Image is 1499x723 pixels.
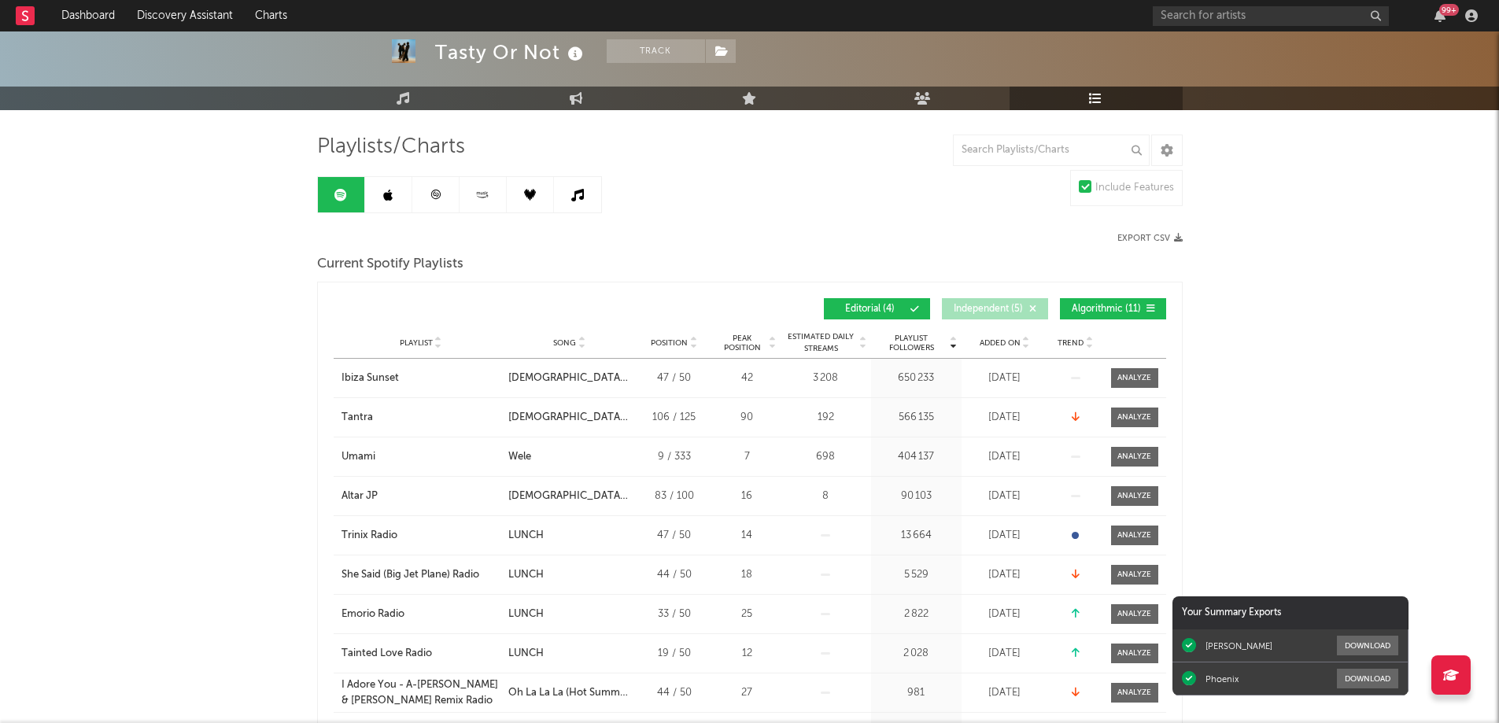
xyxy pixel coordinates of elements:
[1153,6,1389,26] input: Search for artists
[317,138,465,157] span: Playlists/Charts
[639,685,710,701] div: 44 / 50
[875,371,958,386] div: 650 233
[718,489,777,504] div: 16
[639,607,710,622] div: 33 / 50
[965,449,1044,465] div: [DATE]
[965,685,1044,701] div: [DATE]
[965,528,1044,544] div: [DATE]
[435,39,587,65] div: Tasty Or Not
[942,298,1048,319] button: Independent(5)
[953,135,1150,166] input: Search Playlists/Charts
[875,449,958,465] div: 404 137
[785,489,867,504] div: 8
[1117,234,1183,243] button: Export CSV
[952,304,1025,314] span: Independent ( 5 )
[508,449,531,465] div: Wele
[508,567,544,583] div: LUNCH
[639,449,710,465] div: 9 / 333
[718,410,777,426] div: 90
[875,567,958,583] div: 5 529
[342,607,500,622] a: Emorio Radio
[875,685,958,701] div: 981
[342,449,375,465] div: Umami
[718,607,777,622] div: 25
[980,338,1021,348] span: Added On
[718,646,777,662] div: 12
[718,371,777,386] div: 42
[785,449,867,465] div: 698
[342,410,373,426] div: Tantra
[718,334,767,352] span: Peak Position
[342,646,500,662] a: Tainted Love Radio
[718,528,777,544] div: 14
[508,489,631,504] div: [DEMOGRAPHIC_DATA] Gave Me Feet For Dancing (Tasty Or Not Remix)
[1205,640,1272,651] div: [PERSON_NAME]
[508,528,544,544] div: LUNCH
[965,371,1044,386] div: [DATE]
[1337,669,1398,688] button: Download
[508,410,631,426] div: [DEMOGRAPHIC_DATA] Gave Me Feet For Dancing (Tasty Or Not Remix)
[965,607,1044,622] div: [DATE]
[965,489,1044,504] div: [DATE]
[875,334,948,352] span: Playlist Followers
[965,646,1044,662] div: [DATE]
[651,338,688,348] span: Position
[875,410,958,426] div: 566 135
[1205,673,1239,684] div: Phoenix
[400,338,433,348] span: Playlist
[875,489,958,504] div: 90 103
[508,371,631,386] div: [DEMOGRAPHIC_DATA] Gave Me Feet For Dancing (Tasty Or Not Remix)
[342,489,378,504] div: Altar JP
[1439,4,1459,16] div: 99 +
[718,567,777,583] div: 18
[342,567,479,583] div: She Said (Big Jet Plane) Radio
[342,371,399,386] div: Ibiza Sunset
[639,646,710,662] div: 19 / 50
[1434,9,1445,22] button: 99+
[639,528,710,544] div: 47 / 50
[607,39,705,63] button: Track
[508,607,544,622] div: LUNCH
[1095,179,1174,197] div: Include Features
[508,646,544,662] div: LUNCH
[1060,298,1166,319] button: Algorithmic(11)
[785,371,867,386] div: 3 208
[875,528,958,544] div: 13 664
[639,567,710,583] div: 44 / 50
[639,410,710,426] div: 106 / 125
[875,607,958,622] div: 2 822
[1070,304,1143,314] span: Algorithmic ( 11 )
[824,298,930,319] button: Editorial(4)
[1058,338,1084,348] span: Trend
[1172,596,1409,629] div: Your Summary Exports
[342,449,500,465] a: Umami
[342,677,500,708] a: I Adore You - A-[PERSON_NAME] & [PERSON_NAME] Remix Radio
[342,528,397,544] div: Trinix Radio
[965,410,1044,426] div: [DATE]
[834,304,906,314] span: Editorial ( 4 )
[508,685,631,701] div: Oh La La La (Hot Summer Night)
[785,331,858,355] span: Estimated Daily Streams
[342,371,500,386] a: Ibiza Sunset
[342,489,500,504] a: Altar JP
[317,255,463,274] span: Current Spotify Playlists
[875,646,958,662] div: 2 028
[342,607,404,622] div: Emorio Radio
[965,567,1044,583] div: [DATE]
[639,371,710,386] div: 47 / 50
[718,685,777,701] div: 27
[342,410,500,426] a: Tantra
[718,449,777,465] div: 7
[1337,636,1398,655] button: Download
[342,567,500,583] a: She Said (Big Jet Plane) Radio
[553,338,576,348] span: Song
[342,528,500,544] a: Trinix Radio
[639,489,710,504] div: 83 / 100
[342,646,432,662] div: Tainted Love Radio
[785,410,867,426] div: 192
